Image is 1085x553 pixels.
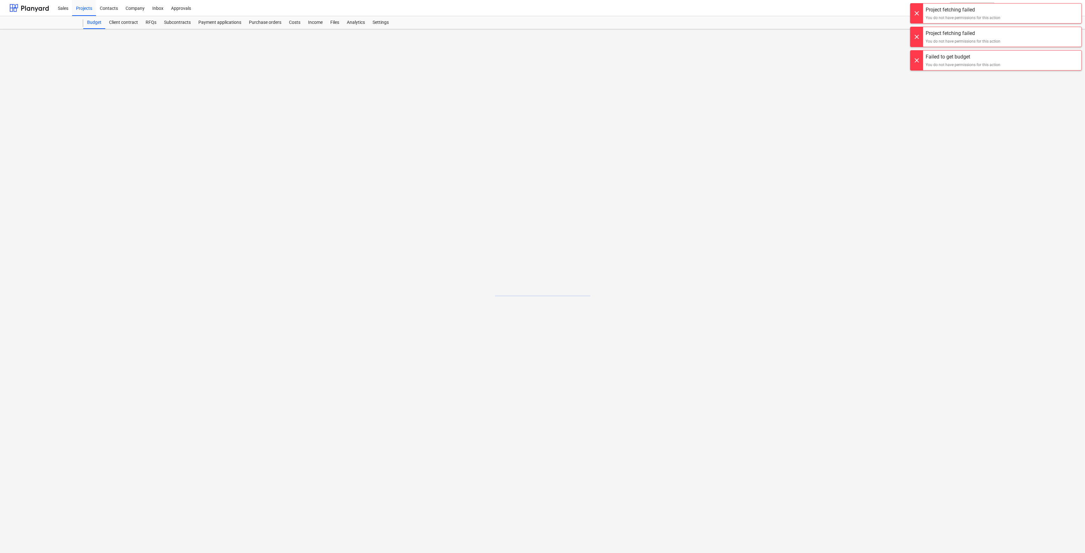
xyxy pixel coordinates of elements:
[369,16,393,29] a: Settings
[926,30,1000,37] div: Project fetching failed
[926,6,1000,14] div: Project fetching failed
[926,62,1000,68] div: You do not have permissions for this action
[926,38,1000,44] div: You do not have permissions for this action
[245,16,285,29] a: Purchase orders
[926,53,1000,61] div: Failed to get budget
[304,16,326,29] a: Income
[1053,522,1085,553] div: Widget de chat
[285,16,304,29] a: Costs
[1053,522,1085,553] iframe: Chat Widget
[326,16,343,29] a: Files
[105,16,142,29] a: Client contract
[83,16,105,29] a: Budget
[160,16,195,29] a: Subcontracts
[195,16,245,29] a: Payment applications
[343,16,369,29] a: Analytics
[142,16,160,29] a: RFQs
[926,15,1000,21] div: You do not have permissions for this action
